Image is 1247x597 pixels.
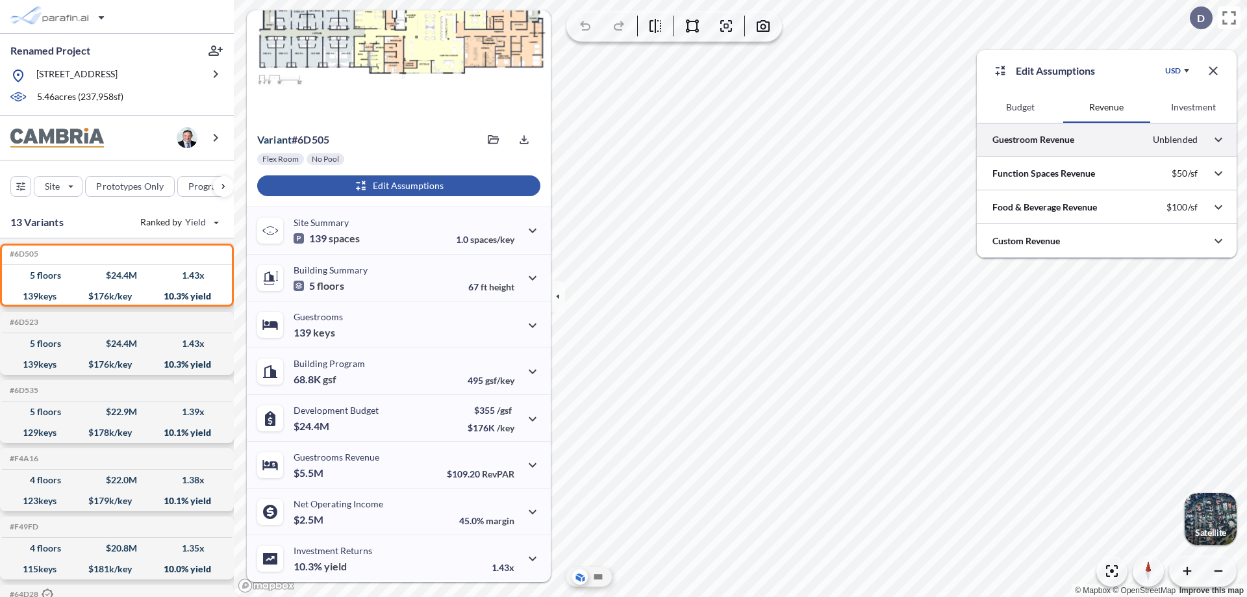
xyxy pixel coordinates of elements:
span: gsf [323,373,336,386]
h5: Click to copy the code [7,249,38,259]
p: $176K [468,422,514,433]
button: Edit Assumptions [257,175,540,196]
img: user logo [177,127,197,148]
p: $24.4M [294,420,331,433]
p: Program [188,180,225,193]
p: Building Summary [294,264,368,275]
p: $5.5M [294,466,325,479]
button: Site Plan [590,569,606,585]
span: Variant [257,133,292,146]
p: D [1197,12,1205,24]
span: Yield [185,216,207,229]
p: $50/sf [1172,168,1198,179]
p: Investment Returns [294,545,372,556]
p: Function Spaces Revenue [992,167,1095,180]
p: 139 [294,326,335,339]
span: ft [481,281,487,292]
a: OpenStreetMap [1113,586,1176,595]
p: Renamed Project [10,44,90,58]
div: USD [1165,66,1181,76]
p: Guestrooms [294,311,343,322]
h5: Click to copy the code [7,522,38,531]
p: $355 [468,405,514,416]
h5: Click to copy the code [7,454,38,463]
button: Site [34,176,82,197]
p: $100/sf [1166,201,1198,213]
img: BrandImage [10,128,104,148]
a: Mapbox [1075,586,1111,595]
p: Food & Beverage Revenue [992,201,1097,214]
p: 67 [468,281,514,292]
p: 139 [294,232,360,245]
p: Custom Revenue [992,235,1060,248]
span: height [489,281,514,292]
span: RevPAR [482,468,514,479]
p: Building Program [294,358,365,369]
p: $2.5M [294,513,325,526]
button: Revenue [1063,92,1150,123]
p: 1.0 [456,234,514,245]
span: spaces [329,232,360,245]
p: Site [45,180,60,193]
p: Prototypes Only [96,180,164,193]
img: Switcher Image [1185,493,1237,545]
span: yield [324,560,347,573]
a: Improve this map [1179,586,1244,595]
p: 68.8K [294,373,336,386]
span: gsf/key [485,375,514,386]
span: margin [486,515,514,526]
p: 45.0% [459,515,514,526]
p: Development Budget [294,405,379,416]
h5: Click to copy the code [7,318,38,327]
p: 495 [468,375,514,386]
span: keys [313,326,335,339]
button: Prototypes Only [85,176,175,197]
p: 5.46 acres ( 237,958 sf) [37,90,123,105]
p: Edit Assumptions [1016,63,1095,79]
span: /key [497,422,514,433]
p: Net Operating Income [294,498,383,509]
button: Investment [1150,92,1237,123]
h5: Click to copy the code [7,386,38,395]
p: 5 [294,279,344,292]
button: Program [177,176,247,197]
p: 13 Variants [10,214,64,230]
button: Budget [977,92,1063,123]
a: Mapbox homepage [238,578,295,593]
button: Aerial View [572,569,588,585]
p: Guestrooms Revenue [294,451,379,463]
p: [STREET_ADDRESS] [36,68,118,84]
p: 10.3% [294,560,347,573]
p: $109.20 [447,468,514,479]
button: Ranked by Yield [130,212,227,233]
p: # 6d505 [257,133,329,146]
p: Site Summary [294,217,349,228]
p: Satellite [1195,527,1226,538]
span: spaces/key [470,234,514,245]
span: floors [317,279,344,292]
p: 1.43x [492,562,514,573]
p: Flex Room [262,154,299,164]
p: No Pool [312,154,339,164]
button: Switcher ImageSatellite [1185,493,1237,545]
span: /gsf [497,405,512,416]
